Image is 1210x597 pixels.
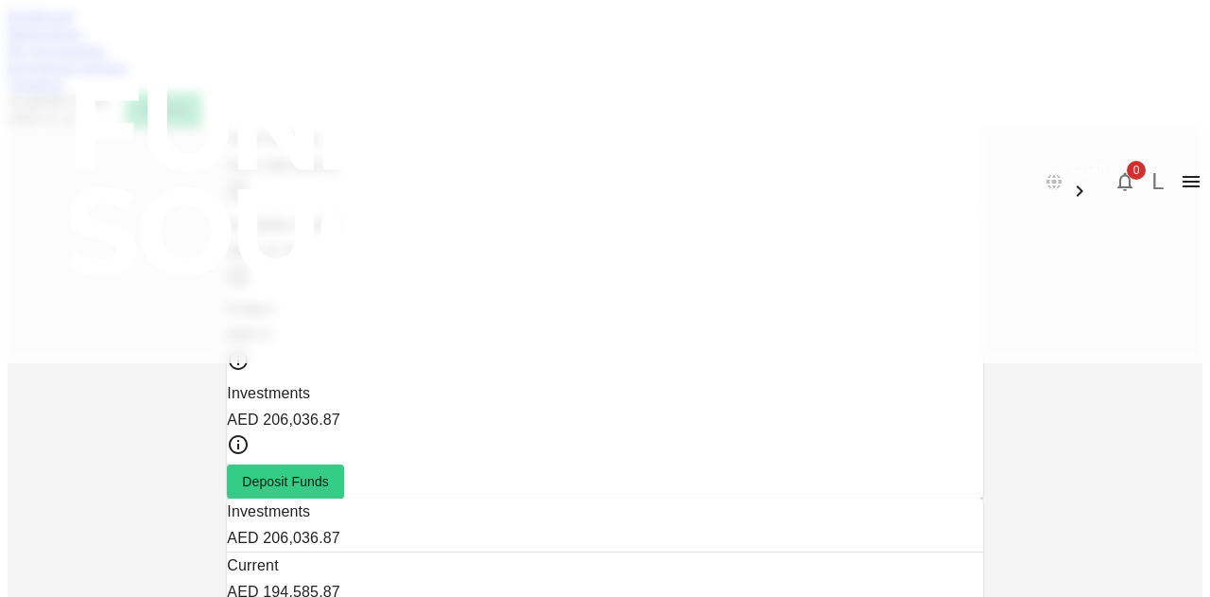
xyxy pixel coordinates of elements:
div: AED 206,036.87 [227,525,982,552]
div: AED 206,036.87 [227,407,982,433]
span: 0 [1127,161,1146,180]
button: 0 [1106,163,1144,201]
button: L [1144,167,1172,196]
span: Investments [227,385,310,401]
span: Investments [227,503,310,519]
button: Deposit Funds [227,465,344,499]
span: Current [227,557,278,573]
span: العربية [1068,161,1106,176]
